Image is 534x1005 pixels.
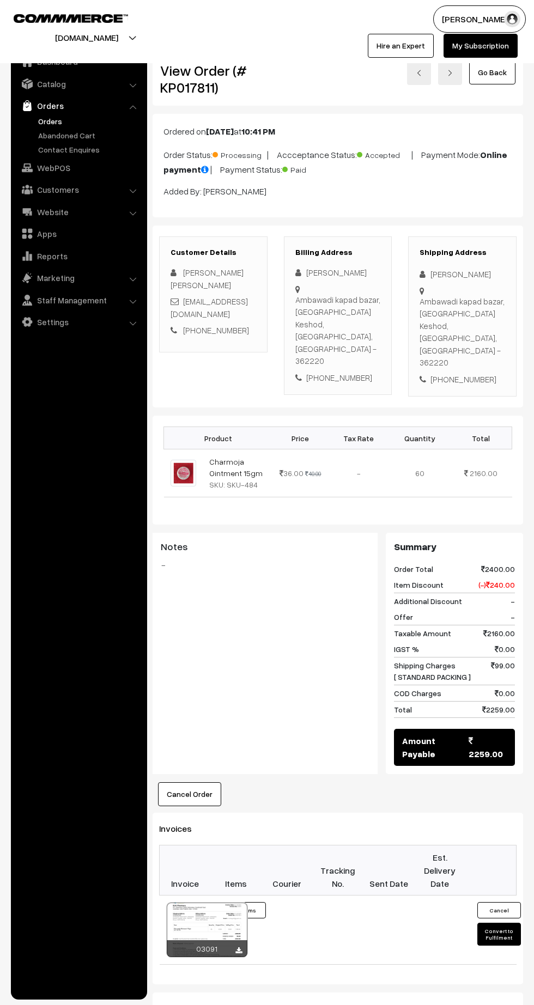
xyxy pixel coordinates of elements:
a: [PHONE_NUMBER] [183,325,249,335]
h3: Shipping Address [420,248,505,257]
button: [DOMAIN_NAME] [17,24,156,51]
span: Additional Discount [394,595,462,607]
a: Apps [14,224,143,243]
p: Ordered on at [163,125,512,138]
span: Paid [282,161,337,175]
img: CHARMOJA.jpg [171,460,196,486]
div: Ambawadi kapad bazar, [GEOGRAPHIC_DATA] Keshod, [GEOGRAPHIC_DATA], [GEOGRAPHIC_DATA] - 362220 [295,294,381,367]
button: Convert to Fulfilment [477,923,521,946]
a: Website [14,202,143,222]
span: Item Discount [394,579,444,590]
th: Est. Delivery Date [414,845,465,896]
p: Added By: [PERSON_NAME] [163,185,512,198]
th: Tracking No. [312,845,363,896]
h3: Customer Details [171,248,256,257]
div: 03091 [167,940,247,957]
span: COD Charges [394,687,441,699]
span: 2259.00 [482,704,515,715]
span: Amount Payable [402,734,469,760]
span: - [511,611,515,623]
div: Ambawadi kapad bazar, [GEOGRAPHIC_DATA] Keshod, [GEOGRAPHIC_DATA], [GEOGRAPHIC_DATA] - 362220 [420,295,505,369]
th: Quantity [389,427,450,449]
strike: 40.00 [305,470,321,477]
a: [EMAIL_ADDRESS][DOMAIN_NAME] [171,296,248,319]
span: Invoices [159,823,205,834]
a: My Subscription [444,34,518,58]
span: Total [394,704,412,715]
th: Product [164,427,273,449]
blockquote: - [161,558,369,571]
div: [PERSON_NAME] [295,266,381,279]
a: Orders [14,96,143,115]
span: Taxable Amount [394,628,451,639]
a: Marketing [14,268,143,288]
th: Total [450,427,512,449]
b: [DATE] [206,126,234,137]
button: Cancel Order [158,782,221,806]
span: 0.00 [495,687,515,699]
th: Items [210,845,262,896]
th: Invoice [160,845,211,896]
span: - [511,595,515,607]
td: - [328,449,389,497]
img: left-arrow.png [416,70,422,76]
h2: View Order (# KP017811) [160,62,268,96]
a: Catalog [14,74,143,94]
a: Charmoja Ointment 15gm [209,457,263,478]
div: [PHONE_NUMBER] [420,373,505,386]
a: Hire an Expert [368,34,434,58]
a: WebPOS [14,158,143,178]
button: Cancel [477,902,521,918]
span: [PERSON_NAME] [PERSON_NAME] [171,267,244,290]
span: 2160.00 [483,628,515,639]
p: Order Status: | Accceptance Status: | Payment Mode: | Payment Status: [163,147,512,176]
span: 2160.00 [470,468,497,478]
span: Processing [213,147,267,161]
th: Price [273,427,328,449]
th: Courier [262,845,313,896]
a: Settings [14,312,143,332]
img: COMMMERCE [14,14,128,22]
b: 10:41 PM [241,126,275,137]
span: Accepted [357,147,411,161]
span: Offer [394,611,413,623]
span: IGST % [394,643,419,655]
th: Sent Date [363,845,415,896]
button: [PERSON_NAME] [433,5,526,33]
a: Staff Management [14,290,143,310]
a: Reports [14,246,143,266]
div: [PHONE_NUMBER] [295,371,381,384]
div: SKU: SKU-484 [209,479,266,490]
span: 2400.00 [481,563,515,575]
h3: Billing Address [295,248,381,257]
span: Order Total [394,563,433,575]
span: 0.00 [495,643,515,655]
span: 99.00 [491,660,515,683]
img: right-arrow.png [447,70,453,76]
a: Contact Enquires [35,144,143,155]
span: 36.00 [280,468,304,478]
span: (-) 240.00 [478,579,515,590]
a: Go Back [469,60,515,84]
th: Tax Rate [328,427,389,449]
span: 2259.00 [469,734,507,760]
span: 60 [415,468,424,478]
img: user [504,11,520,27]
h3: Summary [394,541,515,553]
h3: Notes [161,541,369,553]
div: [PERSON_NAME] [420,268,505,281]
a: Abandoned Cart [35,130,143,141]
a: Orders [35,115,143,127]
a: COMMMERCE [14,11,109,24]
a: Customers [14,180,143,199]
span: Shipping Charges [ STANDARD PACKING ] [394,660,471,683]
